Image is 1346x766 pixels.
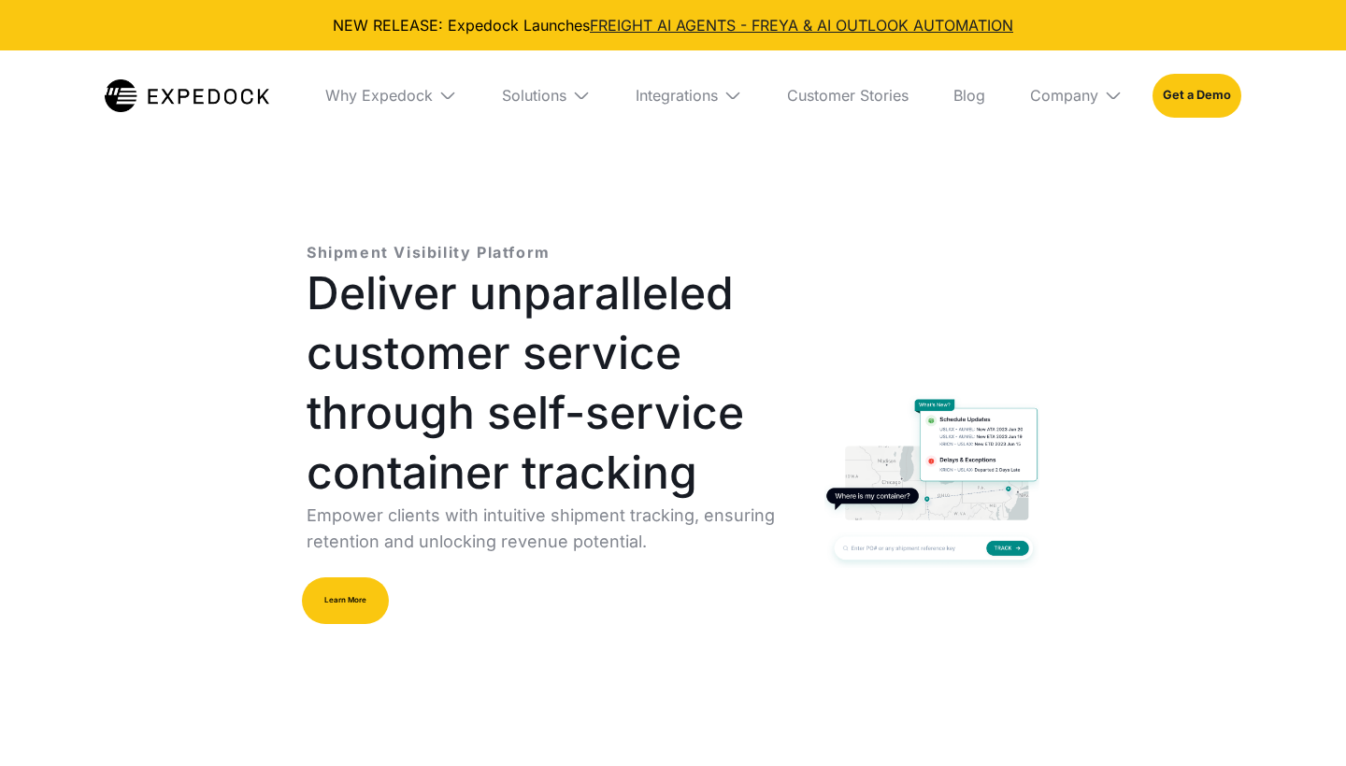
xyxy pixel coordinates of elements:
[772,50,924,140] a: Customer Stories
[487,50,606,140] div: Solutions
[636,86,718,105] div: Integrations
[325,86,433,105] div: Why Expedock
[590,16,1013,35] a: FREIGHT AI AGENTS - FREYA & AI OUTLOOK AUTOMATION
[15,15,1331,35] div: NEW RELEASE: Expedock Launches
[302,577,389,624] a: Learn More
[307,503,795,555] p: Empower clients with intuitive shipment tracking, ensuring retention and unlocking revenue potent...
[502,86,566,105] div: Solutions
[307,263,795,503] h1: Deliver unparalleled customer service through self-service container tracking
[1015,50,1138,140] div: Company
[938,50,1000,140] a: Blog
[1153,74,1241,117] a: Get a Demo
[1030,86,1098,105] div: Company
[310,50,472,140] div: Why Expedock
[621,50,757,140] div: Integrations
[307,241,551,263] p: Shipment Visibility Platform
